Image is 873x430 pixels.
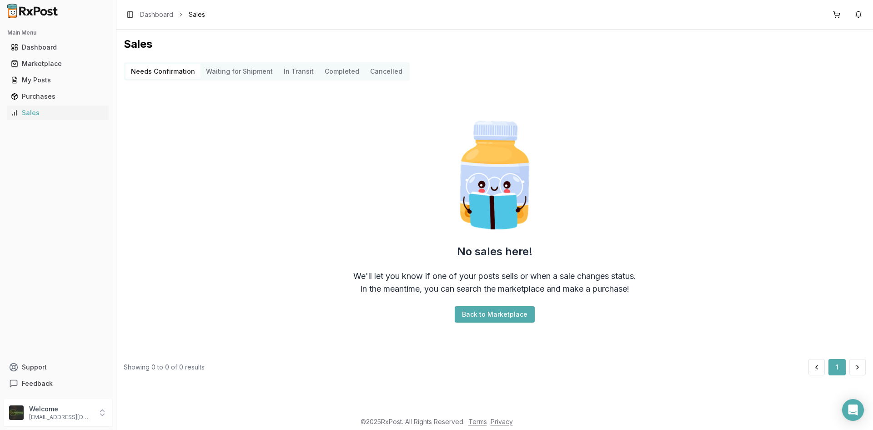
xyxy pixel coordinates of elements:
[4,40,112,55] button: Dashboard
[11,108,105,117] div: Sales
[7,29,109,36] h2: Main Menu
[4,106,112,120] button: Sales
[140,10,205,19] nav: breadcrumb
[457,244,532,259] h2: No sales here!
[11,92,105,101] div: Purchases
[842,399,864,421] div: Open Intercom Messenger
[360,283,629,295] div: In the meantime, you can search the marketplace and make a purchase!
[7,105,109,121] a: Sales
[124,363,205,372] div: Showing 0 to 0 of 0 results
[4,73,112,87] button: My Posts
[7,72,109,88] a: My Posts
[7,56,109,72] a: Marketplace
[22,379,53,388] span: Feedback
[7,88,109,105] a: Purchases
[7,39,109,56] a: Dashboard
[278,64,319,79] button: In Transit
[828,359,846,375] button: 1
[4,89,112,104] button: Purchases
[11,59,105,68] div: Marketplace
[124,37,866,51] h1: Sales
[455,306,535,323] button: Back to Marketplace
[436,117,553,233] img: Smart Pill Bottle
[365,64,408,79] button: Cancelled
[29,405,92,414] p: Welcome
[468,418,487,425] a: Terms
[4,4,62,18] img: RxPost Logo
[140,10,173,19] a: Dashboard
[491,418,513,425] a: Privacy
[319,64,365,79] button: Completed
[189,10,205,19] span: Sales
[11,76,105,85] div: My Posts
[11,43,105,52] div: Dashboard
[125,64,201,79] button: Needs Confirmation
[4,56,112,71] button: Marketplace
[29,414,92,421] p: [EMAIL_ADDRESS][DOMAIN_NAME]
[4,375,112,392] button: Feedback
[9,405,24,420] img: User avatar
[201,64,278,79] button: Waiting for Shipment
[353,270,636,283] div: We'll let you know if one of your posts sells or when a sale changes status.
[4,359,112,375] button: Support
